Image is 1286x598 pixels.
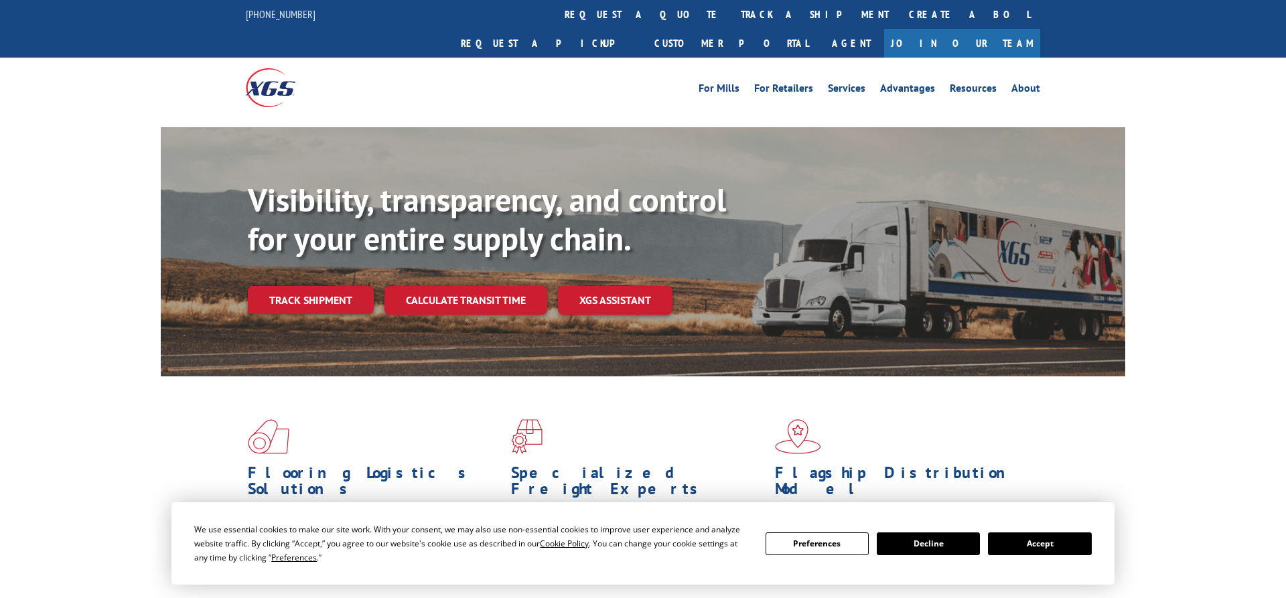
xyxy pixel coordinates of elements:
[699,83,739,98] a: For Mills
[775,419,821,454] img: xgs-icon-flagship-distribution-model-red
[194,522,749,565] div: We use essential cookies to make our site work. With your consent, we may also use non-essential ...
[451,29,644,58] a: Request a pickup
[511,419,543,454] img: xgs-icon-focused-on-flooring-red
[775,465,1028,504] h1: Flagship Distribution Model
[877,532,980,555] button: Decline
[644,29,818,58] a: Customer Portal
[880,83,935,98] a: Advantages
[171,502,1115,585] div: Cookie Consent Prompt
[511,465,764,504] h1: Specialized Freight Experts
[766,532,869,555] button: Preferences
[828,83,865,98] a: Services
[818,29,884,58] a: Agent
[540,538,589,549] span: Cookie Policy
[246,7,315,21] a: [PHONE_NUMBER]
[1011,83,1040,98] a: About
[754,83,813,98] a: For Retailers
[884,29,1040,58] a: Join Our Team
[248,286,374,314] a: Track shipment
[248,419,289,454] img: xgs-icon-total-supply-chain-intelligence-red
[950,83,997,98] a: Resources
[248,465,501,504] h1: Flooring Logistics Solutions
[988,532,1091,555] button: Accept
[384,286,547,315] a: Calculate transit time
[248,179,726,259] b: Visibility, transparency, and control for your entire supply chain.
[271,552,317,563] span: Preferences
[558,286,672,315] a: XGS ASSISTANT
